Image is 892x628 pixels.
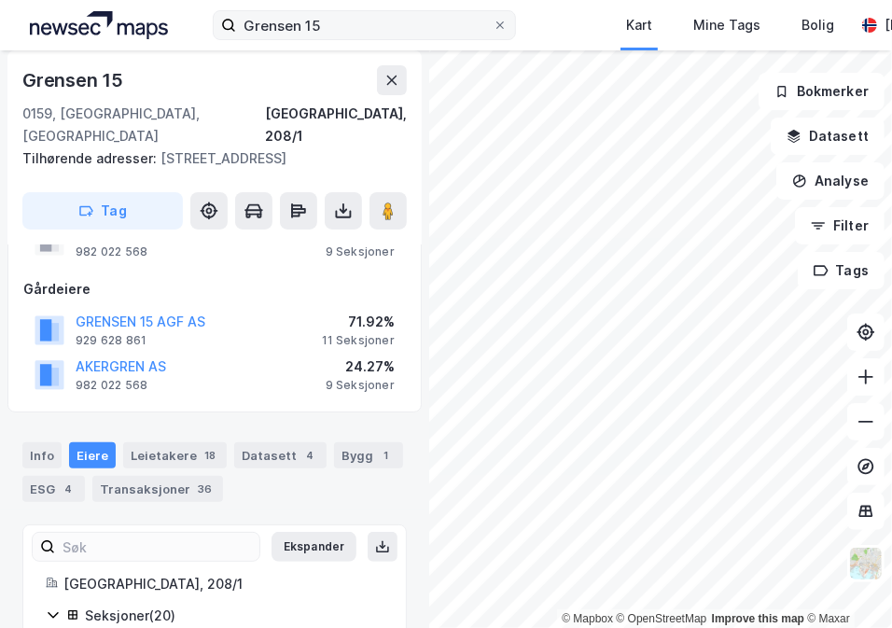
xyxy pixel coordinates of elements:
[55,533,259,561] input: Søk
[22,147,392,170] div: [STREET_ADDRESS]
[76,378,147,393] div: 982 022 568
[234,442,327,468] div: Datasett
[194,480,216,498] div: 36
[69,442,116,468] div: Eiere
[76,244,147,259] div: 982 022 568
[326,378,395,393] div: 9 Seksjoner
[85,605,383,627] div: Seksjoner ( 20 )
[562,612,613,625] a: Mapbox
[798,252,885,289] button: Tags
[59,480,77,498] div: 4
[617,612,707,625] a: OpenStreetMap
[23,278,406,300] div: Gårdeiere
[326,244,395,259] div: 9 Seksjoner
[22,442,62,468] div: Info
[92,476,223,502] div: Transaksjoner
[759,73,885,110] button: Bokmerker
[22,150,160,166] span: Tilhørende adresser:
[334,442,403,468] div: Bygg
[201,446,219,465] div: 18
[326,356,395,378] div: 24.27%
[795,207,885,244] button: Filter
[712,612,804,625] a: Improve this map
[265,103,407,147] div: [GEOGRAPHIC_DATA], 208/1
[30,11,168,39] img: logo.a4113a55bc3d86da70a041830d287a7e.svg
[626,14,652,36] div: Kart
[22,103,265,147] div: 0159, [GEOGRAPHIC_DATA], [GEOGRAPHIC_DATA]
[300,446,319,465] div: 4
[22,476,85,502] div: ESG
[22,65,127,95] div: Grensen 15
[123,442,227,468] div: Leietakere
[322,311,395,333] div: 71.92%
[272,532,356,562] button: Ekspander
[377,446,396,465] div: 1
[799,538,892,628] div: Kontrollprogram for chat
[76,333,146,348] div: 929 628 861
[63,573,383,595] div: [GEOGRAPHIC_DATA], 208/1
[322,333,395,348] div: 11 Seksjoner
[776,162,885,200] button: Analyse
[22,192,183,230] button: Tag
[799,538,892,628] iframe: Chat Widget
[236,11,493,39] input: Søk på adresse, matrikkel, gårdeiere, leietakere eller personer
[771,118,885,155] button: Datasett
[801,14,834,36] div: Bolig
[693,14,760,36] div: Mine Tags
